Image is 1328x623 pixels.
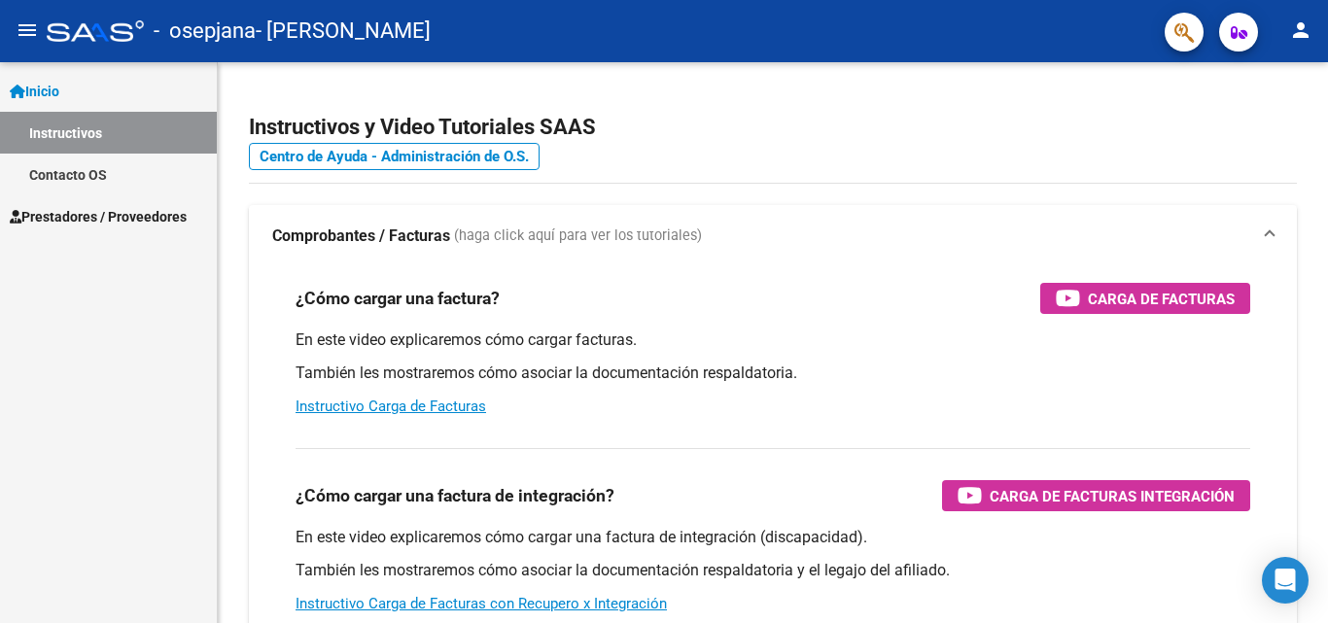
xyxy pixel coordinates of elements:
strong: Comprobantes / Facturas [272,225,450,247]
h3: ¿Cómo cargar una factura de integración? [296,482,614,509]
h3: ¿Cómo cargar una factura? [296,285,500,312]
mat-icon: menu [16,18,39,42]
span: Prestadores / Proveedores [10,206,187,227]
mat-icon: person [1289,18,1312,42]
p: También les mostraremos cómo asociar la documentación respaldatoria. [296,363,1250,384]
mat-expansion-panel-header: Comprobantes / Facturas (haga click aquí para ver los tutoriales) [249,205,1297,267]
span: - osepjana [154,10,256,52]
p: También les mostraremos cómo asociar la documentación respaldatoria y el legajo del afiliado. [296,560,1250,581]
a: Centro de Ayuda - Administración de O.S. [249,143,540,170]
div: Open Intercom Messenger [1262,557,1309,604]
h2: Instructivos y Video Tutoriales SAAS [249,109,1297,146]
p: En este video explicaremos cómo cargar facturas. [296,329,1250,351]
p: En este video explicaremos cómo cargar una factura de integración (discapacidad). [296,527,1250,548]
span: Carga de Facturas Integración [990,484,1235,508]
span: (haga click aquí para ver los tutoriales) [454,225,702,247]
span: - [PERSON_NAME] [256,10,431,52]
button: Carga de Facturas [1040,283,1250,314]
a: Instructivo Carga de Facturas con Recupero x Integración [296,595,667,612]
a: Instructivo Carga de Facturas [296,398,486,415]
span: Inicio [10,81,59,102]
span: Carga de Facturas [1088,287,1235,311]
button: Carga de Facturas Integración [942,480,1250,511]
